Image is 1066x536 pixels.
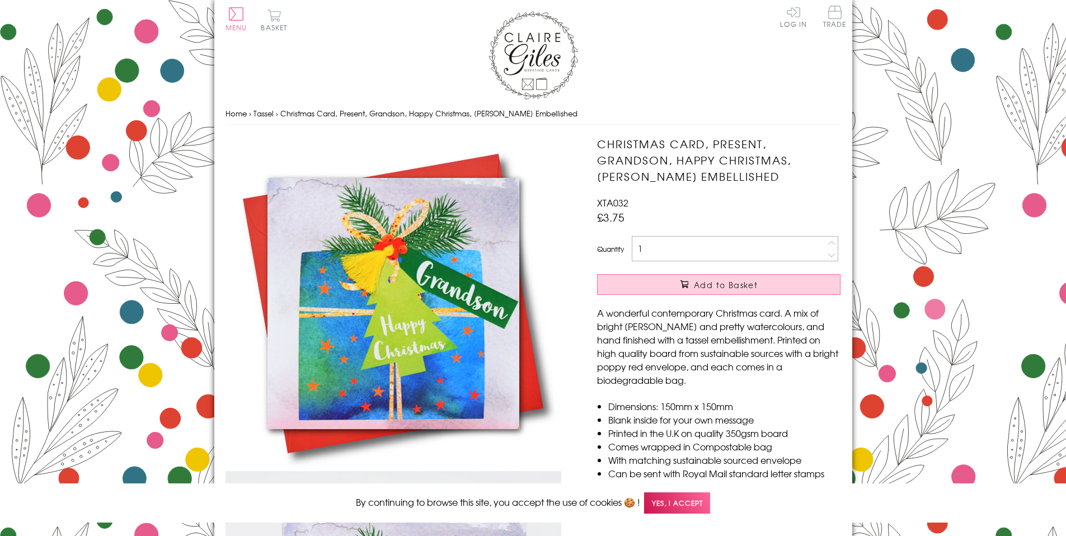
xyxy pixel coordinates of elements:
[780,6,807,27] a: Log In
[280,108,577,119] span: Christmas Card, Present, Grandson, Happy Christmas, [PERSON_NAME] Embellished
[226,102,841,125] nav: breadcrumbs
[597,306,840,387] p: A wonderful contemporary Christmas card. A mix of bright [PERSON_NAME] and pretty watercolours, a...
[259,9,290,31] button: Basket
[597,244,624,254] label: Quantity
[597,274,840,295] button: Add to Basket
[823,6,847,30] a: Trade
[489,11,578,100] img: Claire Giles Greetings Cards
[253,108,274,119] a: Tassel
[608,467,840,480] li: Can be sent with Royal Mail standard letter stamps
[597,209,624,225] span: £3.75
[226,108,247,119] a: Home
[608,413,840,426] li: Blank inside for your own message
[608,453,840,467] li: With matching sustainable sourced envelope
[597,196,628,209] span: XTA032
[226,22,247,32] span: Menu
[597,136,840,184] h1: Christmas Card, Present, Grandson, Happy Christmas, [PERSON_NAME] Embellished
[608,426,840,440] li: Printed in the U.K on quality 350gsm board
[823,6,847,27] span: Trade
[226,136,561,471] img: Christmas Card, Present, Grandson, Happy Christmas, Tassel Embellished
[644,492,710,514] span: Yes, I accept
[226,7,247,31] button: Menu
[249,108,251,119] span: ›
[694,279,758,290] span: Add to Basket
[608,440,840,453] li: Comes wrapped in Compostable bag
[276,108,278,119] span: ›
[608,399,840,413] li: Dimensions: 150mm x 150mm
